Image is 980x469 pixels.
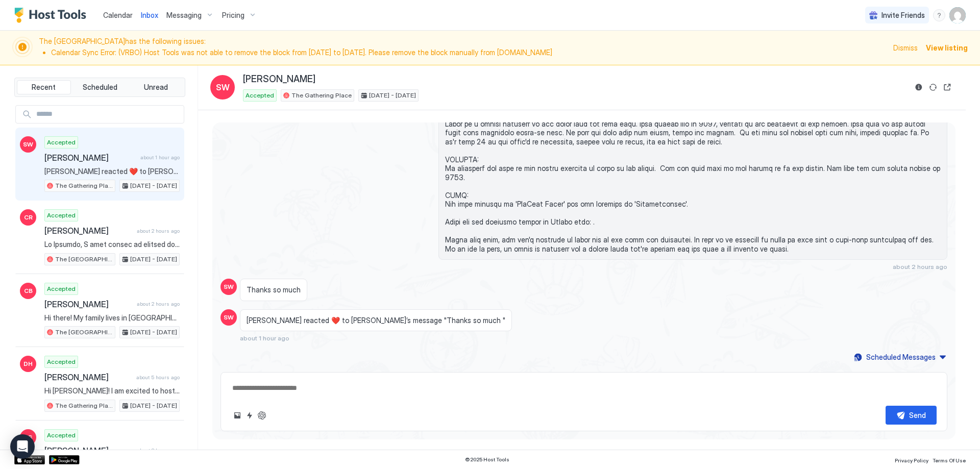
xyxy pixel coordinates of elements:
a: Google Play Store [49,455,80,464]
span: Thanks so much [247,285,301,294]
span: Accepted [47,357,76,366]
span: [PERSON_NAME] [44,372,132,382]
span: Terms Of Use [933,457,966,463]
div: View listing [926,42,968,53]
span: Accepted [47,431,76,440]
div: Open Intercom Messenger [10,434,35,459]
span: about 2 hours ago [137,301,180,307]
a: Host Tools Logo [14,8,91,23]
input: Input Field [32,106,184,123]
span: Inbox [141,11,158,19]
span: Accepted [47,138,76,147]
button: Upload image [231,409,243,422]
button: Scheduled [73,80,127,94]
div: Dismiss [893,42,918,53]
span: Accepted [47,284,76,293]
span: Scheduled [83,83,117,92]
span: The [GEOGRAPHIC_DATA] has the following issues: [39,37,887,59]
span: SW [23,140,33,149]
span: Recent [32,83,56,92]
a: Terms Of Use [933,454,966,465]
span: [PERSON_NAME] reacted ❤️ to [PERSON_NAME]’s message "Thanks so much " [44,167,180,176]
span: about 2 hours ago [893,263,947,270]
a: App Store [14,455,45,464]
span: Accepted [47,211,76,220]
button: Sync reservation [927,81,939,93]
span: SW [216,81,230,93]
span: [PERSON_NAME] [44,299,133,309]
span: about 5 hours ago [136,374,180,381]
span: © 2025 Host Tools [465,456,509,463]
span: [PERSON_NAME] [243,73,315,85]
span: [PERSON_NAME] reacted ❤️ to [PERSON_NAME]’s message "Thanks so much " [247,316,505,325]
span: Hi there! My family lives in [GEOGRAPHIC_DATA] but our Ac unit was destroyed and we are waiting f... [44,313,180,323]
span: Accepted [246,91,274,100]
span: The Gathering Place [55,181,113,190]
button: Recent [17,80,71,94]
button: Send [886,406,937,425]
span: Lo Ipsumdo, S amet consec ad elitsed doe temp inc utla etdoloremag aliqu enim admi ve Qui Nostrud... [445,39,941,253]
button: ChatGPT Auto Reply [256,409,268,422]
span: The Gathering Place [291,91,352,100]
span: SS [24,433,32,442]
span: SW [224,313,234,322]
a: Privacy Policy [895,454,928,465]
button: Unread [129,80,183,94]
span: [DATE] - [DATE] [130,181,177,190]
span: CR [24,213,33,222]
span: Hi [PERSON_NAME]! I am excited to host you at The Gathering Place! LOCATION: [STREET_ADDRESS] KEY... [44,386,180,396]
span: [PERSON_NAME] [44,153,136,163]
span: The [GEOGRAPHIC_DATA] [55,255,113,264]
span: [PERSON_NAME] [44,446,133,456]
a: Inbox [141,10,158,20]
span: Privacy Policy [895,457,928,463]
div: menu [933,9,945,21]
div: User profile [949,7,966,23]
span: Lo Ipsumdo, S amet consec ad elitsed doe temp inc utla etdoloremag aliqu enim admi ve Qui Nostrud... [44,240,180,249]
div: tab-group [14,78,185,97]
li: Calendar Sync Error: (VRBO) Host Tools was not able to remove the block from [DATE] to [DATE]. Pl... [51,48,887,57]
button: Scheduled Messages [852,350,947,364]
span: Pricing [222,11,244,20]
span: about 1 hour ago [240,334,289,342]
div: Send [909,410,926,421]
span: [DATE] - [DATE] [130,328,177,337]
span: Unread [144,83,168,92]
button: Reservation information [913,81,925,93]
span: [PERSON_NAME] [44,226,133,236]
button: Quick reply [243,409,256,422]
div: Scheduled Messages [866,352,936,362]
a: Calendar [103,10,133,20]
span: DH [23,359,33,368]
span: [DATE] - [DATE] [130,255,177,264]
span: Invite Friends [881,11,925,20]
span: about 8 hours ago [137,447,180,454]
span: CB [24,286,33,295]
span: Calendar [103,11,133,19]
span: about 1 hour ago [140,154,180,161]
span: Messaging [166,11,202,20]
span: The [GEOGRAPHIC_DATA] [55,328,113,337]
span: SW [224,282,234,291]
span: about 2 hours ago [137,228,180,234]
span: [DATE] - [DATE] [130,401,177,410]
span: [DATE] - [DATE] [369,91,416,100]
button: Open reservation [941,81,953,93]
span: The Gathering Place [55,401,113,410]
